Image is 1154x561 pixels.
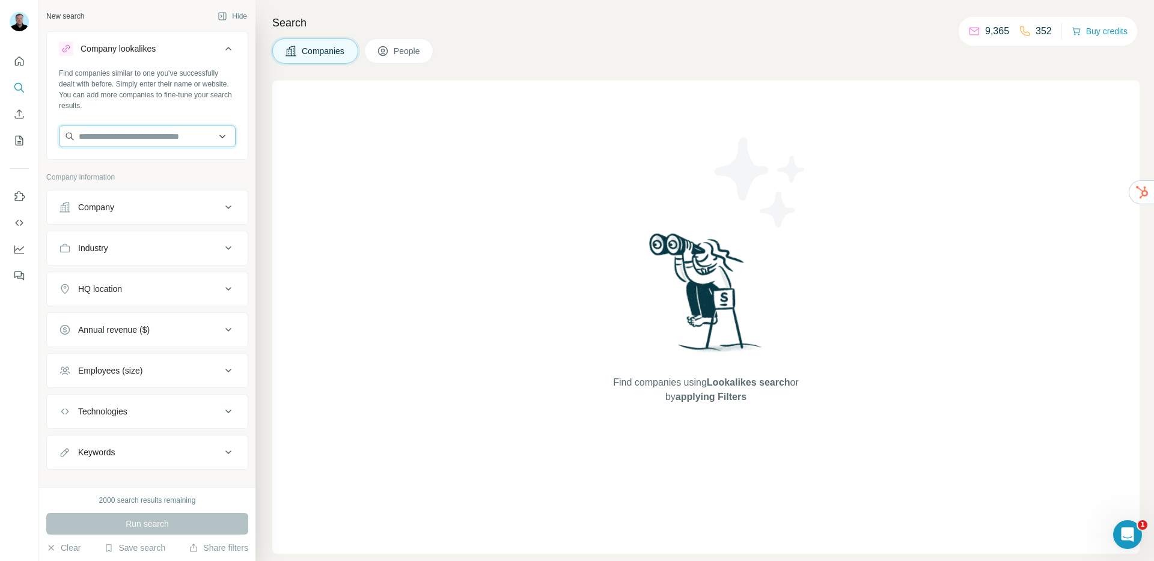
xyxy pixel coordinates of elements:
[47,193,248,222] button: Company
[189,542,248,554] button: Share filters
[985,24,1009,38] p: 9,365
[47,274,248,303] button: HQ location
[706,129,814,237] img: Surfe Illustration - Stars
[59,68,236,111] div: Find companies similar to one you've successfully dealt with before. Simply enter their name or w...
[47,34,248,68] button: Company lookalikes
[302,45,346,57] span: Companies
[10,77,29,99] button: Search
[78,405,127,417] div: Technologies
[78,283,122,295] div: HQ location
[78,365,142,377] div: Employees (size)
[104,542,165,554] button: Save search
[46,172,248,183] p: Company information
[10,212,29,234] button: Use Surfe API
[47,438,248,467] button: Keywords
[46,542,81,554] button: Clear
[609,375,802,404] span: Find companies using or by
[644,230,769,364] img: Surfe Illustration - Woman searching with binoculars
[707,377,790,387] span: Lookalikes search
[394,45,421,57] span: People
[47,234,248,262] button: Industry
[1138,520,1147,530] span: 1
[1113,520,1142,549] iframe: Intercom live chat
[676,392,746,402] span: applying Filters
[10,238,29,260] button: Dashboard
[10,12,29,31] img: Avatar
[81,43,156,55] div: Company lookalikes
[1072,23,1128,40] button: Buy credits
[47,397,248,426] button: Technologies
[47,356,248,385] button: Employees (size)
[10,265,29,287] button: Feedback
[78,242,108,254] div: Industry
[46,11,84,22] div: New search
[78,201,114,213] div: Company
[47,315,248,344] button: Annual revenue ($)
[78,324,150,336] div: Annual revenue ($)
[1036,24,1052,38] p: 352
[10,130,29,151] button: My lists
[272,14,1140,31] h4: Search
[10,50,29,72] button: Quick start
[78,446,115,458] div: Keywords
[10,103,29,125] button: Enrich CSV
[10,186,29,207] button: Use Surfe on LinkedIn
[209,7,255,25] button: Hide
[99,495,196,506] div: 2000 search results remaining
